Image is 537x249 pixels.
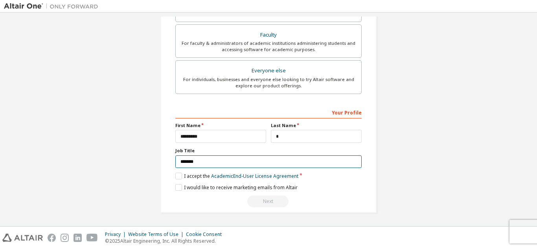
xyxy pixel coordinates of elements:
[180,30,357,41] div: Faculty
[105,231,128,238] div: Privacy
[180,65,357,76] div: Everyone else
[2,234,43,242] img: altair_logo.svg
[271,122,362,129] label: Last Name
[211,173,298,179] a: Academic End-User License Agreement
[105,238,226,244] p: © 2025 Altair Engineering, Inc. All Rights Reserved.
[180,40,357,53] div: For faculty & administrators of academic institutions administering students and accessing softwa...
[175,148,362,154] label: Job Title
[175,173,298,179] label: I accept the
[175,184,298,191] label: I would like to receive marketing emails from Altair
[175,196,362,207] div: Read and acccept EULA to continue
[86,234,98,242] img: youtube.svg
[175,122,266,129] label: First Name
[180,76,357,89] div: For individuals, businesses and everyone else looking to try Altair software and explore our prod...
[74,234,82,242] img: linkedin.svg
[175,106,362,118] div: Your Profile
[4,2,102,10] img: Altair One
[128,231,186,238] div: Website Terms of Use
[61,234,69,242] img: instagram.svg
[48,234,56,242] img: facebook.svg
[186,231,226,238] div: Cookie Consent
